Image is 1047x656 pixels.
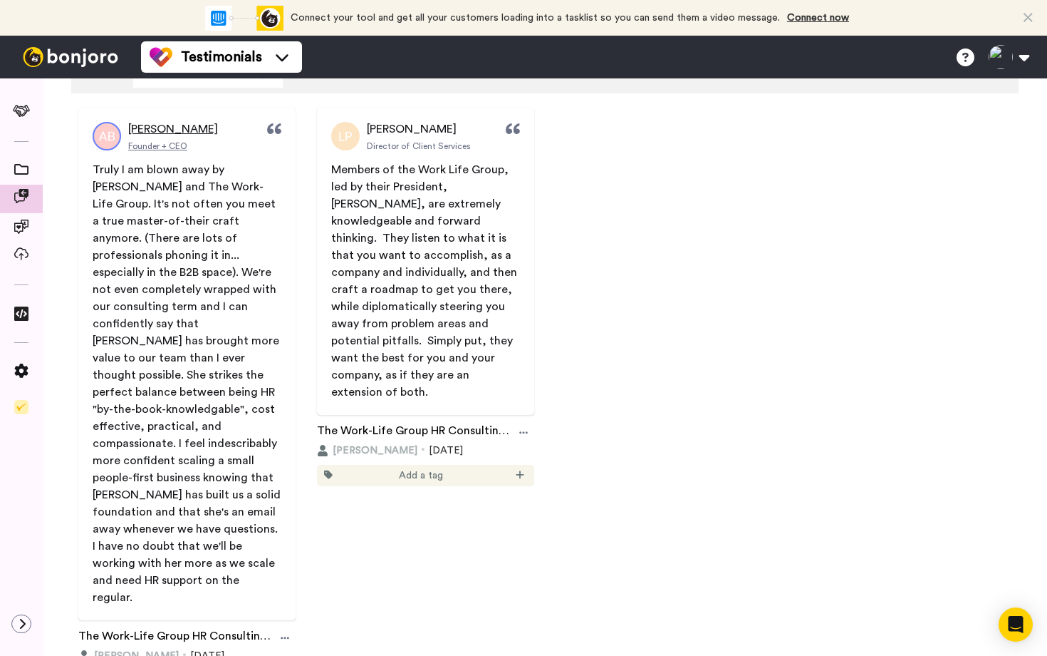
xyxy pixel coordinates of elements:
span: Add a tag [399,468,443,483]
div: Open Intercom Messenger [999,608,1033,642]
span: [PERSON_NAME] [367,121,457,138]
a: Connect now [787,13,849,23]
span: Testimonials [181,47,262,67]
span: Director of Client Services [367,140,471,152]
img: tm-color.svg [150,46,172,68]
span: Truly I am blown away by [PERSON_NAME] and The Work-Life Group. It's not often you meet a true ma... [93,164,283,603]
button: [PERSON_NAME] [317,444,417,458]
div: [DATE] [317,444,534,458]
span: Members of the Work Life Group, led by their President, [PERSON_NAME], are extremely knowledgeabl... [331,164,520,398]
span: [PERSON_NAME] [333,444,417,458]
img: bj-logo-header-white.svg [17,47,124,67]
a: The Work-Life Group HR Consulting Website [317,422,511,444]
a: The Work-Life Group HR Consulting Website [78,627,272,649]
div: animation [205,6,283,31]
span: Connect your tool and get all your customers loading into a tasklist so you can send them a video... [291,13,780,23]
img: Profile Picture [331,122,360,150]
span: Founder + CEO [128,140,187,152]
img: Profile Picture [93,122,121,150]
img: Checklist.svg [14,400,28,414]
span: [PERSON_NAME] [128,121,218,138]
